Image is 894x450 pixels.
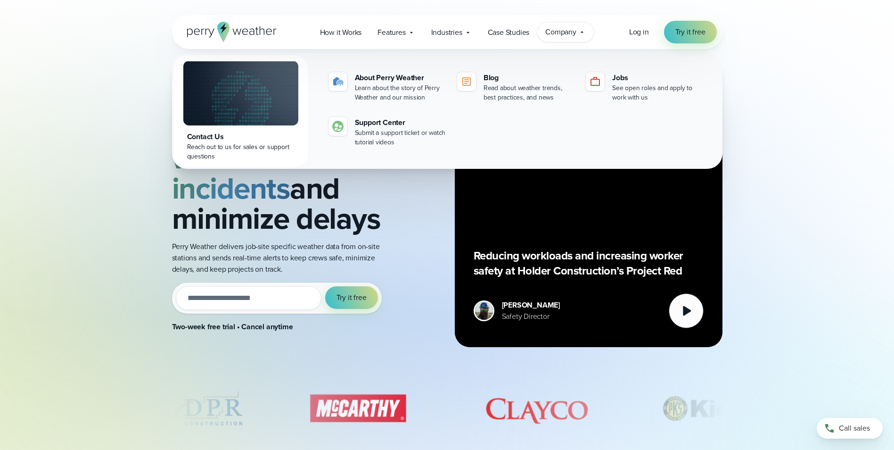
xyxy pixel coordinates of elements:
[475,302,493,320] img: Merco Chantres Headshot
[332,121,344,132] img: contact-icon.svg
[817,418,883,439] a: Call sales
[290,385,424,432] div: 4 of 8
[502,300,560,311] div: [PERSON_NAME]
[649,385,783,432] div: 6 of 8
[290,385,424,432] img: McCarthy.svg
[172,241,393,275] p: Perry Weather delivers job-site specific weather data from on-site stations and sends real-time a...
[312,23,370,42] a: How it Works
[320,27,362,38] span: How it Works
[484,72,574,83] div: Blog
[187,142,295,161] div: Reach out to us for sales or support questions
[612,72,703,83] div: Jobs
[470,385,604,432] img: Clayco.svg
[470,385,604,432] div: 5 of 8
[461,76,472,87] img: blog-icon.svg
[187,131,295,142] div: Contact Us
[172,106,377,210] strong: Eliminate weather related incidents
[172,113,393,233] h2: and minimize delays
[664,21,717,43] a: Try it free
[325,68,450,106] a: About Perry Weather Learn about the story of Perry Weather and our mission
[484,83,574,102] div: Read about weather trends, best practices, and news
[170,385,245,432] div: 3 of 8
[675,26,705,38] span: Try it free
[582,68,707,106] a: Jobs See open roles and apply to work with us
[170,385,245,432] img: DPR-Construction.svg
[480,23,538,42] a: Case Studies
[174,55,308,167] a: Contact Us Reach out to us for sales or support questions
[325,113,450,151] a: Support Center Submit a support ticket or watch tutorial videos
[355,83,446,102] div: Learn about the story of Perry Weather and our mission
[377,27,405,38] span: Features
[431,27,462,38] span: Industries
[612,83,703,102] div: See open roles and apply to work with us
[545,26,576,38] span: Company
[590,76,601,87] img: jobs-icon-1.svg
[629,26,649,38] a: Log in
[502,311,560,322] div: Safety Director
[839,423,870,434] span: Call sales
[453,68,578,106] a: Blog Read about weather trends, best practices, and news
[355,72,446,83] div: About Perry Weather
[629,26,649,37] span: Log in
[355,128,446,147] div: Submit a support ticket or watch tutorial videos
[172,385,722,437] div: slideshow
[172,321,293,332] strong: Two-week free trial • Cancel anytime
[488,27,530,38] span: Case Studies
[332,76,344,87] img: about-icon.svg
[474,248,704,278] p: Reducing workloads and increasing worker safety at Holder Construction’s Project Red
[336,292,367,303] span: Try it free
[325,286,378,309] button: Try it free
[355,117,446,128] div: Support Center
